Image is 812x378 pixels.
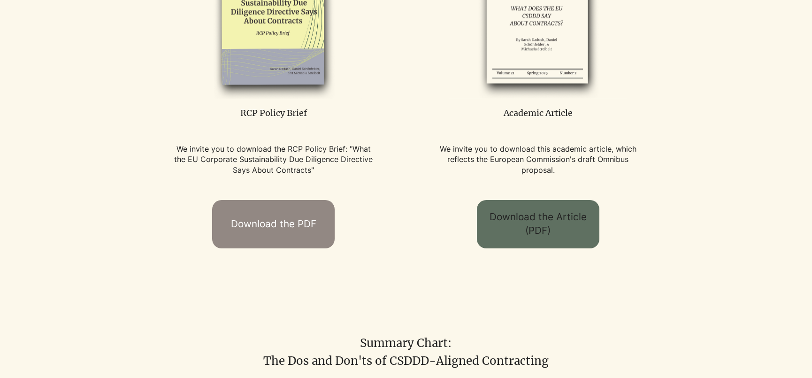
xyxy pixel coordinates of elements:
[172,107,375,119] p: RCP Policy Brief
[212,200,335,249] a: Download the PDF
[174,144,373,175] span: We invite you to download the RCP Policy Brief: "What the EU Corporate Sustainability Due Diligen...
[231,217,316,231] span: Download the PDF
[477,200,599,249] a: Download the Article (PDF)
[436,107,640,119] p: Academic Article
[436,144,640,175] p: We invite you to download this academic article, which reflects the European Commission's draft O...
[485,210,590,238] span: Download the Article (PDF)
[218,334,594,370] h2: Summary Chart: The Dos and Don'ts of CSDDD-Aligned Contracting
